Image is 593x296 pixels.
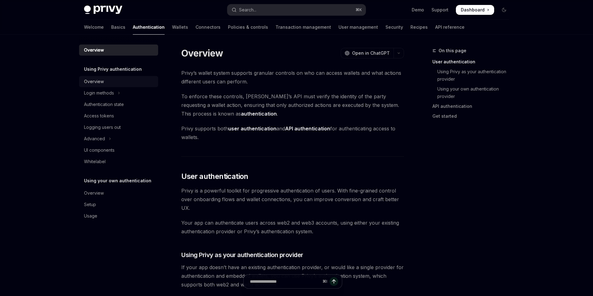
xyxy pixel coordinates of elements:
div: UI components [84,146,115,154]
a: Access tokens [79,110,158,121]
button: Open in ChatGPT [341,48,393,58]
h5: Using your own authentication [84,177,151,184]
a: User authentication [432,57,514,67]
a: Using Privy as your authentication provider [432,67,514,84]
a: API reference [435,20,465,35]
a: User management [339,20,378,35]
span: Your app can authenticate users across web2 and web3 accounts, using either your existing authent... [181,218,404,236]
div: Overview [84,78,104,85]
span: Privy’s wallet system supports granular controls on who can access wallets and what actions diffe... [181,69,404,86]
span: Dashboard [461,7,485,13]
a: Security [385,20,403,35]
a: Get started [432,111,514,121]
div: Setup [84,201,96,208]
h1: Overview [181,48,223,59]
div: Login methods [84,89,114,97]
div: Overview [84,189,104,197]
div: Whitelabel [84,158,106,165]
input: Ask a question... [250,275,320,288]
button: Open search [227,4,366,15]
button: Toggle Advanced section [79,133,158,144]
span: On this page [439,47,466,54]
div: Authentication state [84,101,124,108]
a: Transaction management [275,20,331,35]
a: Connectors [196,20,221,35]
a: Whitelabel [79,156,158,167]
a: UI components [79,145,158,156]
a: Welcome [84,20,104,35]
div: Usage [84,212,97,220]
a: Logging users out [79,122,158,133]
h5: Using Privy authentication [84,66,142,73]
strong: user authentication [228,125,276,132]
div: Access tokens [84,112,114,120]
a: Wallets [172,20,188,35]
span: Privy is a powerful toolkit for progressive authentication of users. With fine-grained control ov... [181,186,404,212]
a: API authentication [432,101,514,111]
div: Advanced [84,135,105,142]
a: Dashboard [456,5,494,15]
span: User authentication [181,171,248,181]
a: Basics [111,20,125,35]
a: Overview [79,44,158,56]
a: Overview [79,76,158,87]
img: dark logo [84,6,122,14]
span: To enforce these controls, [PERSON_NAME]’s API must verify the identity of the party requesting a... [181,92,404,118]
a: Using your own authentication provider [432,84,514,101]
a: Support [431,7,448,13]
a: Policies & controls [228,20,268,35]
strong: API authentication [285,125,330,132]
div: Logging users out [84,124,121,131]
span: Using Privy as your authentication provider [181,251,303,259]
a: Demo [412,7,424,13]
span: ⌘ K [355,7,362,12]
div: Overview [84,46,104,54]
span: Open in ChatGPT [352,50,390,56]
a: Setup [79,199,158,210]
span: If your app doesn’t have an existing authentication provider, or would like a single provider for... [181,263,404,289]
div: Search... [239,6,256,14]
a: Recipes [410,20,428,35]
button: Toggle Login methods section [79,87,158,99]
a: Authentication state [79,99,158,110]
a: Authentication [133,20,165,35]
a: Overview [79,188,158,199]
strong: authentication [241,111,277,117]
button: Send message [330,277,338,286]
button: Toggle dark mode [499,5,509,15]
span: Privy supports both and for authenticating access to wallets. [181,124,404,142]
a: Usage [79,210,158,222]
